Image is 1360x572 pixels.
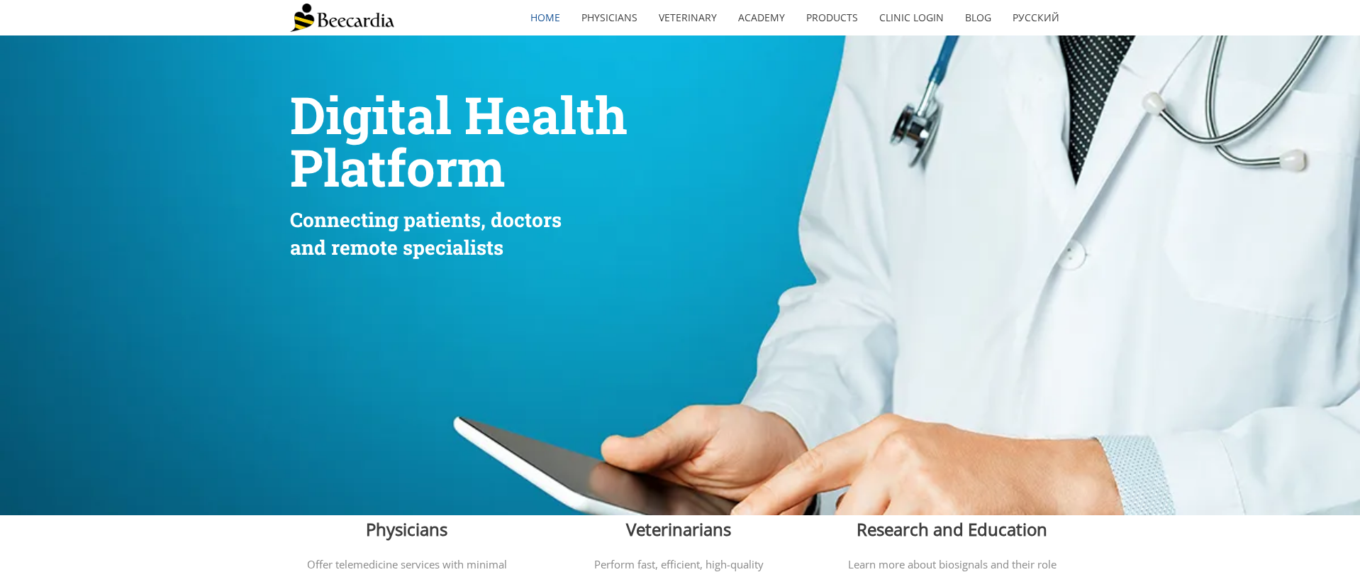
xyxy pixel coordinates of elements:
a: Clinic Login [869,1,954,34]
a: Physicians [571,1,648,34]
a: Русский [1002,1,1070,34]
span: Digital Health [290,81,628,148]
span: and remote specialists [290,234,503,260]
span: Connecting patients, doctors [290,207,562,233]
a: Products [796,1,869,34]
a: home [520,1,571,34]
a: Academy [728,1,796,34]
a: Veterinary [648,1,728,34]
span: Research and Education [857,517,1047,541]
span: Veterinarians [626,517,731,541]
a: Blog [954,1,1002,34]
img: Beecardia [290,4,394,32]
span: Platform [290,133,505,201]
span: Physicians [366,517,447,541]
